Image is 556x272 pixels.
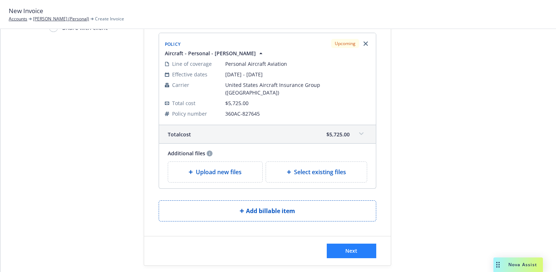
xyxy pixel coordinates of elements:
span: Personal Aircraft Aviation [225,60,370,68]
a: [PERSON_NAME] (Personal) [33,16,89,22]
span: Line of coverage [172,60,212,68]
button: Add billable item [159,200,376,221]
a: Accounts [9,16,27,22]
span: Create Invoice [95,16,124,22]
span: Policy number [172,110,207,117]
span: Policy [165,41,181,47]
span: United States Aircraft Insurance Group ([GEOGRAPHIC_DATA]) [225,81,370,96]
span: Total cost [168,131,191,138]
div: Totalcost$5,725.00 [159,125,376,143]
span: New Invoice [9,6,43,16]
div: Upload new files [168,161,263,183]
span: $5,725.00 [225,100,249,107]
span: Next [345,247,357,254]
span: Add billable item [246,207,295,215]
div: Drag to move [493,257,503,272]
button: Nova Assist [493,257,543,272]
button: Next [327,244,376,258]
div: Upcoming [331,39,359,48]
span: [DATE] - [DATE] [225,71,370,78]
span: Total cost [172,99,195,107]
a: Remove browser [361,39,370,48]
span: Select existing files [294,168,346,176]
span: Aircraft - Personal - [PERSON_NAME] [165,49,256,57]
button: Aircraft - Personal - [PERSON_NAME] [165,49,265,57]
span: Nova Assist [508,261,537,268]
span: Effective dates [172,71,207,78]
span: $5,725.00 [326,131,350,138]
span: Upload new files [196,168,242,176]
div: Select existing files [266,161,367,183]
span: Additional files [168,149,205,157]
span: Carrier [172,81,189,89]
span: 360AC-827645 [225,110,370,117]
